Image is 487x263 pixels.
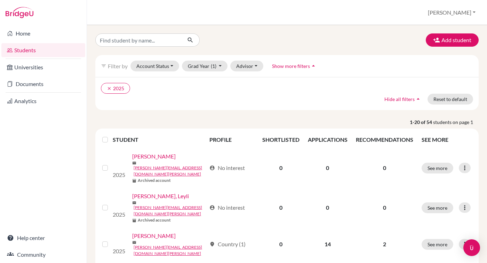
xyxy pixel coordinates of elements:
span: account_circle [209,165,215,171]
a: Universities [1,60,85,74]
td: 0 [304,148,352,188]
div: No interest [209,164,245,172]
td: 0 [258,227,304,261]
button: clear2025 [101,83,130,94]
img: Abdullayeva, Leyli [113,196,127,210]
th: APPLICATIONS [304,131,352,148]
button: [PERSON_NAME] [425,6,479,19]
p: 2025 [113,247,127,255]
span: Filter by [108,63,128,69]
div: Country (1) [209,240,246,248]
button: See more [422,202,453,213]
th: SHORTLISTED [258,131,304,148]
i: clear [107,86,112,91]
i: arrow_drop_up [415,95,422,102]
strong: 1-20 of 54 [410,118,433,126]
button: Advisor [230,61,263,71]
span: mail [132,201,136,205]
button: Account Status [130,61,179,71]
a: [PERSON_NAME][EMAIL_ADDRESS][DOMAIN_NAME][PERSON_NAME] [134,204,206,217]
a: [PERSON_NAME] [132,152,176,161]
b: Archived account [138,217,171,223]
p: 0 [356,203,413,212]
span: (1) [211,63,216,69]
input: Find student by name... [95,33,182,47]
a: [PERSON_NAME] [132,232,176,240]
i: filter_list [101,63,106,69]
span: location_on [209,241,215,247]
i: arrow_drop_up [310,62,317,69]
button: Add student [426,33,479,47]
p: 2 [356,240,413,248]
a: [PERSON_NAME][EMAIL_ADDRESS][DOMAIN_NAME][PERSON_NAME] [134,244,206,257]
button: See more [422,239,453,250]
a: [PERSON_NAME], Leyli [132,192,189,200]
a: Analytics [1,94,85,108]
button: See more [422,163,453,173]
img: Abdullayev, Bahram [113,157,127,171]
span: Hide all filters [384,96,415,102]
th: SEE MORE [417,131,476,148]
b: Archived account [138,177,171,184]
td: 0 [258,148,304,188]
th: RECOMMENDATIONS [352,131,417,148]
button: Grad Year(1) [182,61,228,71]
button: Hide all filtersarrow_drop_up [378,94,428,105]
p: 2025 [113,210,127,219]
a: [PERSON_NAME][EMAIL_ADDRESS][DOMAIN_NAME][PERSON_NAME] [134,165,206,177]
td: 14 [304,227,352,261]
span: mail [132,161,136,165]
a: Documents [1,77,85,91]
td: 0 [304,188,352,227]
img: Aliyev, Habib [113,233,127,247]
p: 2025 [113,171,127,179]
img: Bridge-U [6,7,33,18]
td: 0 [258,188,304,227]
th: STUDENT [113,131,205,148]
span: inventory_2 [132,179,136,183]
a: Home [1,26,85,40]
span: mail [132,240,136,245]
a: Help center [1,231,85,245]
button: Show more filtersarrow_drop_up [266,61,323,71]
a: Students [1,43,85,57]
th: PROFILE [205,131,258,148]
div: Open Intercom Messenger [463,239,480,256]
span: Show more filters [272,63,310,69]
p: 0 [356,164,413,172]
a: Community [1,248,85,262]
span: students on page 1 [433,118,479,126]
span: inventory_2 [132,218,136,223]
div: No interest [209,203,245,212]
span: account_circle [209,205,215,210]
button: Reset to default [428,94,473,105]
